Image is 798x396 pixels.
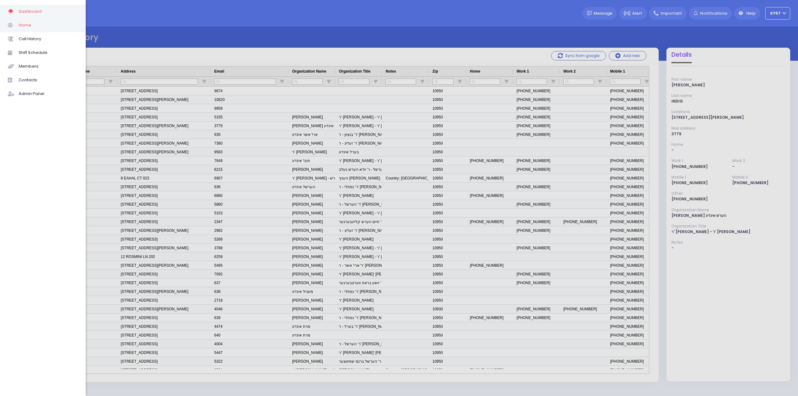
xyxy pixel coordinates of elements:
span: Home [19,21,78,29]
span: Members [19,62,78,70]
span: Call History [19,35,78,43]
span: Contacts [19,76,78,84]
span: Admin Panel [19,90,78,98]
span: Dashboard [19,7,78,16]
span: Shift Schedule [19,49,78,57]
